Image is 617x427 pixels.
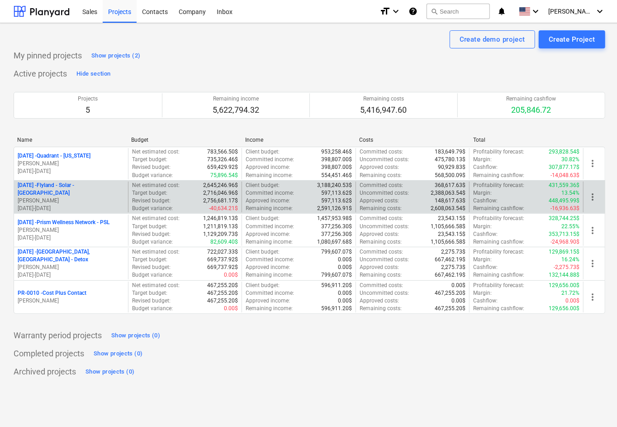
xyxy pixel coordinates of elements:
[497,6,506,17] i: notifications
[207,289,238,297] p: 467,255.20$
[473,182,524,189] p: Profitability forecast :
[561,156,579,163] p: 30.82%
[246,271,293,279] p: Remaining income :
[14,366,76,377] p: Archived projects
[109,328,162,343] button: Show projects (0)
[473,148,524,156] p: Profitability forecast :
[321,172,352,179] p: 554,451.46$
[530,6,541,17] i: keyboard_arrow_down
[435,148,465,156] p: 183,649.79$
[450,30,535,48] button: Create demo project
[549,34,595,45] div: Create Project
[551,238,579,246] p: -24,968.90$
[246,172,293,179] p: Remaining income :
[78,105,98,115] p: 5
[539,30,605,48] button: Create Project
[549,182,579,189] p: 431,559.36$
[18,264,124,271] p: [PERSON_NAME]
[76,69,110,79] div: Hide section
[18,289,86,297] p: PR-0010 - Cost Plus Contact
[549,148,579,156] p: 293,828.54$
[18,182,124,197] p: [DATE] - Flyland - Solar - [GEOGRAPHIC_DATA]
[321,197,352,205] p: 597,113.62$
[435,271,465,279] p: 667,462.19$
[18,248,124,264] p: [DATE] - [GEOGRAPHIC_DATA], [GEOGRAPHIC_DATA] - Detox
[473,223,492,230] p: Margin :
[132,282,180,289] p: Net estimated cost :
[360,305,402,312] p: Remaining costs :
[245,137,352,143] div: Income
[132,230,171,238] p: Revised budget :
[321,156,352,163] p: 398,807.00$
[210,238,238,246] p: 82,609.40$
[360,182,403,189] p: Committed costs :
[246,238,293,246] p: Remaining income :
[246,289,294,297] p: Committed income :
[473,282,524,289] p: Profitability forecast :
[18,182,124,213] div: [DATE] -Flyland - Solar - [GEOGRAPHIC_DATA][PERSON_NAME][DATE]-[DATE]
[473,248,524,256] p: Profitability forecast :
[360,282,403,289] p: Committed costs :
[203,189,238,197] p: 2,716,046.96$
[561,289,579,297] p: 21.72%
[111,331,160,341] div: Show projects (0)
[317,238,352,246] p: 1,080,697.68$
[549,215,579,222] p: 328,744.25$
[132,215,180,222] p: Net estimated cost :
[360,289,409,297] p: Uncommitted costs :
[203,215,238,222] p: 1,246,819.13$
[473,305,524,312] p: Remaining cashflow :
[431,189,465,197] p: 2,388,063.54$
[506,95,556,103] p: Remaining cashflow
[18,197,124,205] p: [PERSON_NAME]
[431,223,465,230] p: 1,105,666.58$
[551,172,579,179] p: -14,048.63$
[435,197,465,205] p: 148,617.63$
[473,264,498,271] p: Cashflow :
[246,215,280,222] p: Client budget :
[132,172,173,179] p: Budget variance :
[246,163,290,171] p: Approved income :
[548,8,593,15] span: [PERSON_NAME]
[246,182,280,189] p: Client budget :
[473,156,492,163] p: Margin :
[91,346,145,361] button: Show projects (0)
[132,289,167,297] p: Target budget :
[460,34,525,45] div: Create demo project
[435,305,465,312] p: 467,255.20$
[203,230,238,238] p: 1,129,209.73$
[431,8,438,15] span: search
[435,182,465,189] p: 368,617.63$
[132,223,167,230] p: Target budget :
[587,258,598,269] span: more_vert
[587,192,598,202] span: more_vert
[213,95,259,103] p: Remaining income
[473,238,524,246] p: Remaining cashflow :
[587,292,598,302] span: more_vert
[18,160,124,168] p: [PERSON_NAME]
[451,282,465,289] p: 0.00$
[246,197,290,205] p: Approved income :
[360,197,399,205] p: Approved costs :
[207,248,238,256] p: 722,027.33$
[427,4,490,19] button: Search
[321,271,352,279] p: 799,607.07$
[360,297,399,305] p: Approved costs :
[435,172,465,179] p: 568,500.09$
[18,205,124,212] p: [DATE] - [DATE]
[94,349,142,359] div: Show projects (0)
[473,137,580,143] div: Total
[132,264,171,271] p: Revised budget :
[451,297,465,305] p: 0.00$
[360,238,402,246] p: Remaining costs :
[18,152,124,175] div: [DATE] -Quadrant - [US_STATE][PERSON_NAME][DATE]-[DATE]
[246,205,293,212] p: Remaining income :
[132,148,180,156] p: Net estimated cost :
[473,215,524,222] p: Profitability forecast :
[360,256,409,264] p: Uncommitted costs :
[473,163,498,171] p: Cashflow :
[203,223,238,230] p: 1,211,819.13$
[213,105,259,115] p: 5,622,794.32
[224,305,238,312] p: 0.00$
[246,297,290,305] p: Approved income :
